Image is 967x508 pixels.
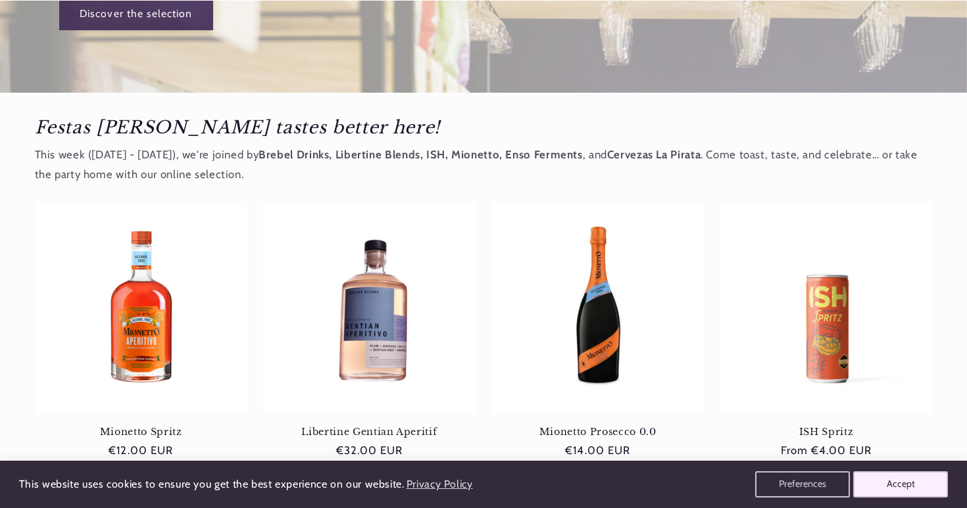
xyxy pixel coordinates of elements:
font: This week ([DATE] - [DATE]), we're joined by [35,148,259,161]
font: Cervezas La Pirata [607,148,701,161]
font: Brebel Drinks, Libertine Blends, ISH, Mionetto, Enso Ferments [259,148,582,161]
font: This website uses cookies to ensure you get the best experience on our website. [19,478,405,490]
button: Accept [853,471,948,497]
a: Privacy Policy (opens in a new tab) [405,473,475,496]
a: Mionetto Spritz [35,426,247,438]
font: , and [583,148,607,161]
a: Libertine Gentian Aperitif [263,426,476,438]
font: . Come toast, taste, and celebrate... or take the party home with our online selection. [35,148,918,181]
font: Festas [PERSON_NAME] tastes better here! [35,116,440,138]
button: Preferences [755,471,850,497]
font: Privacy Policy [407,478,473,490]
font: Accept [887,478,915,490]
a: ISH Spritz [720,426,932,438]
font: Preferences [779,478,826,490]
a: Mionetto Prosecco 0.0 [491,426,704,438]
